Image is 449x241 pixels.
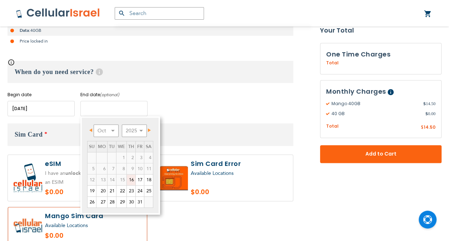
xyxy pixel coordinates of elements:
[144,186,153,196] a: 25
[191,170,234,177] a: Available Locations
[116,186,126,196] a: 22
[96,174,107,185] span: 13
[144,174,153,185] a: 18
[326,87,386,96] span: Monthly Charges
[80,92,148,98] label: End date
[320,145,441,163] button: Add to Cart
[148,128,151,132] span: Next
[423,100,435,107] span: 14.50
[136,186,144,196] a: 24
[326,100,423,107] span: Mango 40GB
[425,110,428,117] span: $
[136,197,144,207] a: 31
[108,174,116,185] span: 14
[8,25,293,36] li: 40GB
[320,25,441,36] strong: Your Total
[89,128,92,132] span: Prev
[88,126,97,134] a: Prev
[136,174,144,185] a: 17
[344,150,418,158] span: Add to Cart
[127,197,135,207] a: 30
[96,174,107,185] td: minimum 5 days rental Or minimum 4 months on Long term plans
[388,89,394,95] span: Help
[424,124,435,130] span: 14.50
[16,8,100,19] img: Cellular Israel
[107,174,116,185] td: minimum 5 days rental Or minimum 4 months on Long term plans
[96,197,107,207] a: 27
[8,92,75,98] label: Begin date
[88,197,96,207] a: 26
[8,61,293,83] h3: When do you need service?
[116,174,126,185] span: 15
[116,197,126,207] a: 29
[127,174,135,185] a: 16
[423,100,426,107] span: $
[80,101,148,116] input: MM/DD/YYYY
[8,36,293,46] li: Price locked in
[116,174,126,185] td: minimum 5 days rental Or minimum 4 months on Long term plans
[108,186,116,196] a: 21
[96,186,107,196] a: 20
[88,174,96,185] span: 12
[115,7,204,20] input: Search
[144,126,153,134] a: Next
[20,28,30,33] strong: Data:
[8,101,75,116] input: MM/DD/YYYY
[326,110,425,117] span: 40 GB
[88,186,96,196] a: 19
[15,131,43,138] span: Sim Card
[45,222,88,229] a: Available Locations
[87,174,96,185] td: minimum 5 days rental Or minimum 4 months on Long term plans
[326,49,435,60] h3: One Time Charges
[425,110,435,117] span: 0.00
[94,124,119,137] select: Select month
[421,124,424,131] span: $
[326,123,339,130] span: Total
[127,186,135,196] a: 23
[96,68,103,75] span: Help
[326,60,339,66] span: Total
[108,197,116,207] a: 28
[100,92,120,98] i: (optional)
[122,124,147,137] select: Select year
